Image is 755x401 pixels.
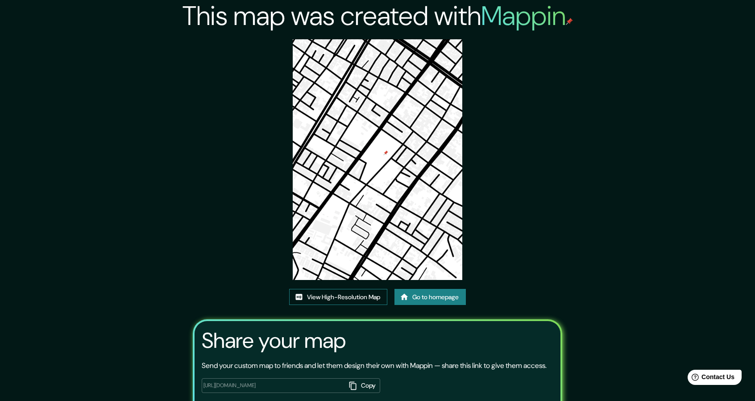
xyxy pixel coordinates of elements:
img: created-map [293,39,463,280]
img: mappin-pin [566,18,573,25]
iframe: Help widget launcher [676,366,745,391]
p: Send your custom map to friends and let them design their own with Mappin — share this link to gi... [202,360,547,371]
h3: Share your map [202,328,346,353]
a: View High-Resolution Map [289,289,387,305]
button: Copy [345,378,380,393]
a: Go to homepage [394,289,466,305]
